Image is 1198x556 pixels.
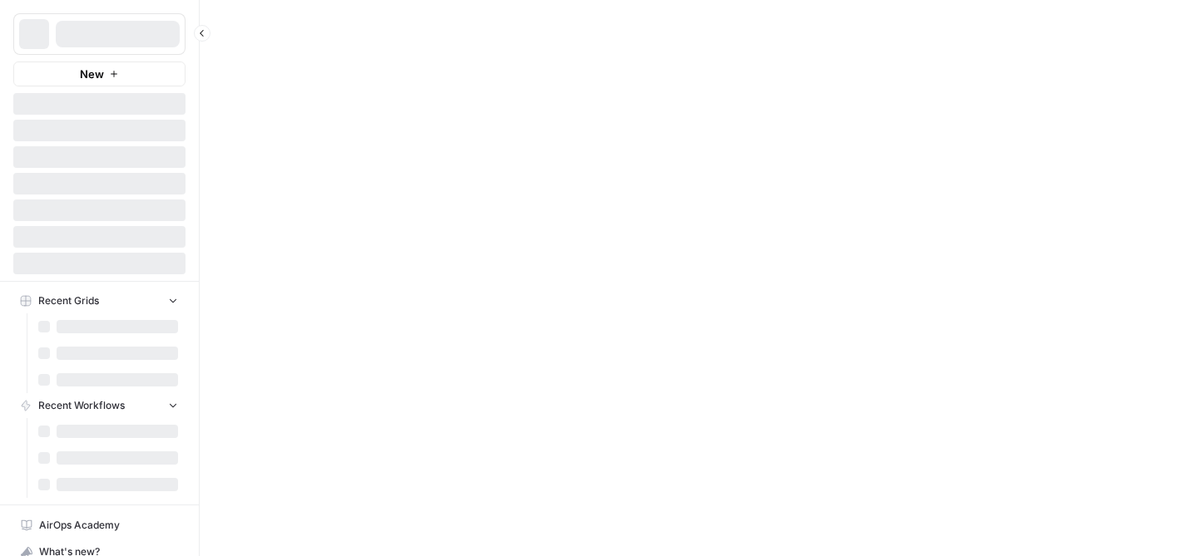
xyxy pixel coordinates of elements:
[13,62,186,86] button: New
[39,518,178,533] span: AirOps Academy
[38,398,125,413] span: Recent Workflows
[13,512,186,539] a: AirOps Academy
[80,66,104,82] span: New
[13,393,186,418] button: Recent Workflows
[13,288,186,313] button: Recent Grids
[38,293,99,308] span: Recent Grids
